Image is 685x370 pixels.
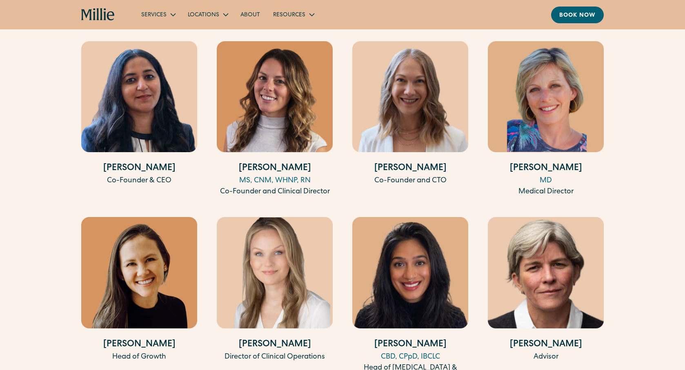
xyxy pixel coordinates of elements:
div: Resources [267,8,320,21]
h4: [PERSON_NAME] [352,162,468,175]
div: Services [141,11,167,20]
div: MD [488,175,604,186]
div: Co-Founder and CTO [352,175,468,186]
h4: [PERSON_NAME] [352,338,468,352]
h4: [PERSON_NAME] [81,162,197,175]
a: About [234,8,267,21]
div: Resources [273,11,305,20]
div: Locations [181,8,234,21]
div: Book now [559,11,596,20]
h4: [PERSON_NAME] [217,162,333,175]
div: Advisor [488,352,604,363]
h4: [PERSON_NAME] [81,338,197,352]
div: Co-Founder and Clinical Director [217,186,333,197]
div: Director of Clinical Operations [217,352,333,363]
a: Book now [551,7,604,23]
div: Co-Founder & CEO [81,175,197,186]
div: Locations [188,11,219,20]
h4: [PERSON_NAME] [217,338,333,352]
h4: [PERSON_NAME] [488,338,604,352]
a: home [81,8,115,21]
div: Medical Director [488,186,604,197]
div: Head of Growth [81,352,197,363]
div: Services [135,8,181,21]
div: MS, CNM, WHNP, RN [217,175,333,186]
div: CBD, CPpD, IBCLC [352,352,468,363]
h4: [PERSON_NAME] [488,162,604,175]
